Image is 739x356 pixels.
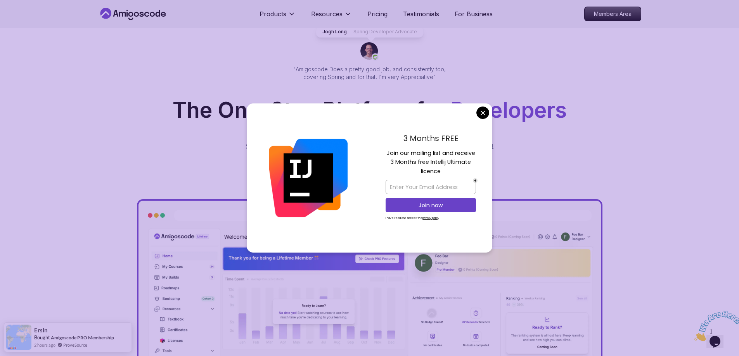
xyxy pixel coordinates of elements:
[260,9,296,25] button: Products
[691,308,739,344] iframe: chat widget
[260,9,286,19] p: Products
[51,335,114,341] a: Amigoscode PRO Membership
[311,9,343,19] p: Resources
[34,334,50,341] span: Bought
[367,9,388,19] a: Pricing
[450,97,567,123] span: Developers
[34,327,48,334] span: Ersin
[34,342,55,348] span: 2 hours ago
[585,7,641,21] p: Members Area
[63,342,87,348] a: ProveSource
[6,325,31,350] img: provesource social proof notification image
[3,3,6,10] span: 1
[360,42,379,61] img: josh long
[403,9,439,19] a: Testimonials
[283,65,457,81] p: "Amigoscode Does a pretty good job, and consistently too, covering Spring and for that, I'm very ...
[455,9,493,19] a: For Business
[3,3,51,34] img: Chat attention grabber
[239,130,500,152] p: Get unlimited access to coding , , and . Start your journey or level up your career with Amigosco...
[353,29,417,35] p: Spring Developer Advocate
[584,7,641,21] a: Members Area
[322,29,347,35] p: Jogh Long
[104,100,635,121] h1: The One-Stop Platform for
[311,9,352,25] button: Resources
